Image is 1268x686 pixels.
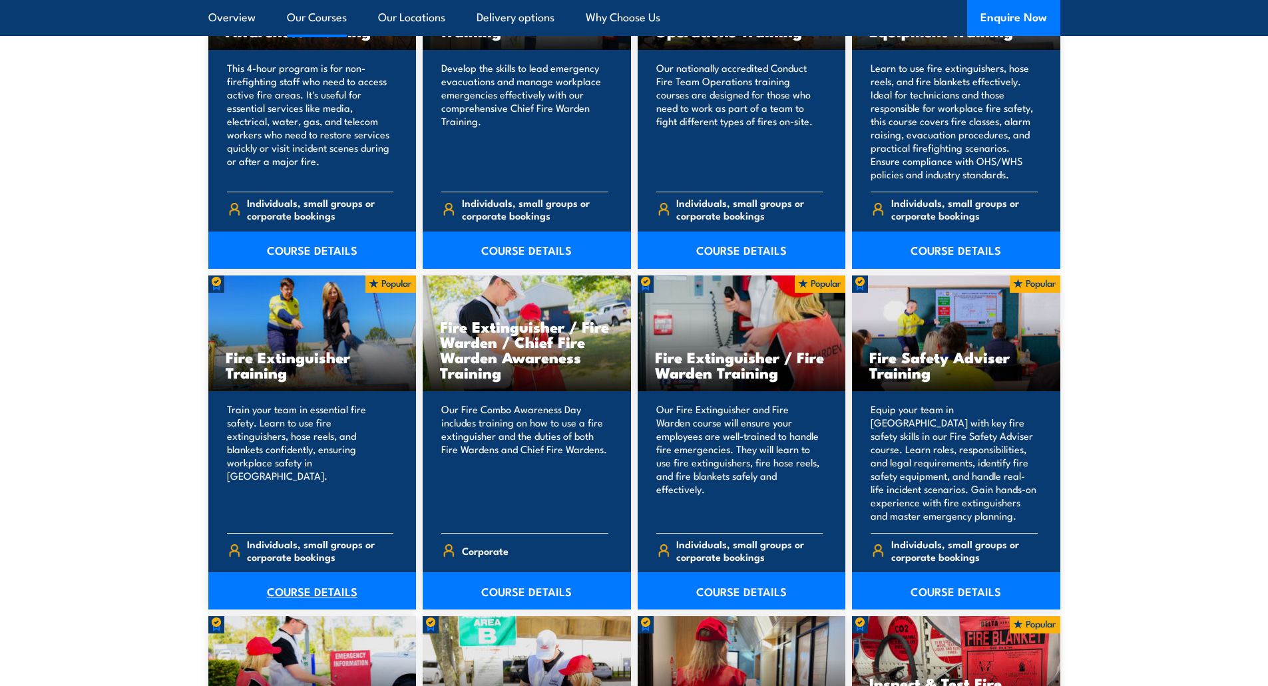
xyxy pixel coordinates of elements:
[638,232,846,269] a: COURSE DETAILS
[423,232,631,269] a: COURSE DETAILS
[676,538,823,563] span: Individuals, small groups or corporate bookings
[227,61,394,181] p: This 4-hour program is for non-firefighting staff who need to access active fire areas. It's usef...
[462,196,608,222] span: Individuals, small groups or corporate bookings
[891,538,1038,563] span: Individuals, small groups or corporate bookings
[208,232,417,269] a: COURSE DETAILS
[423,572,631,609] a: COURSE DETAILS
[655,8,829,39] h3: Conduct Fire Team Operations Training
[440,319,614,380] h3: Fire Extinguisher / Fire Warden / Chief Fire Warden Awareness Training
[638,572,846,609] a: COURSE DETAILS
[891,196,1038,222] span: Individuals, small groups or corporate bookings
[656,403,823,522] p: Our Fire Extinguisher and Fire Warden course will ensure your employees are well-trained to handl...
[440,8,614,39] h3: Chief Fire Warden Training
[441,403,608,522] p: Our Fire Combo Awareness Day includes training on how to use a fire extinguisher and the duties o...
[441,61,608,181] p: Develop the skills to lead emergency evacuations and manage workplace emergencies effectively wit...
[655,349,829,380] h3: Fire Extinguisher / Fire Warden Training
[676,196,823,222] span: Individuals, small groups or corporate bookings
[869,349,1043,380] h3: Fire Safety Adviser Training
[462,540,509,561] span: Corporate
[227,403,394,522] p: Train your team in essential fire safety. Learn to use fire extinguishers, hose reels, and blanke...
[656,61,823,181] p: Our nationally accredited Conduct Fire Team Operations training courses are designed for those wh...
[247,538,393,563] span: Individuals, small groups or corporate bookings
[852,572,1060,609] a: COURSE DETAILS
[226,349,399,380] h3: Fire Extinguisher Training
[247,196,393,222] span: Individuals, small groups or corporate bookings
[208,572,417,609] a: COURSE DETAILS
[226,8,399,39] h3: [PERSON_NAME] Fire Awareness Training
[871,403,1038,522] p: Equip your team in [GEOGRAPHIC_DATA] with key fire safety skills in our Fire Safety Adviser cours...
[871,61,1038,181] p: Learn to use fire extinguishers, hose reels, and fire blankets effectively. Ideal for technicians...
[852,232,1060,269] a: COURSE DETAILS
